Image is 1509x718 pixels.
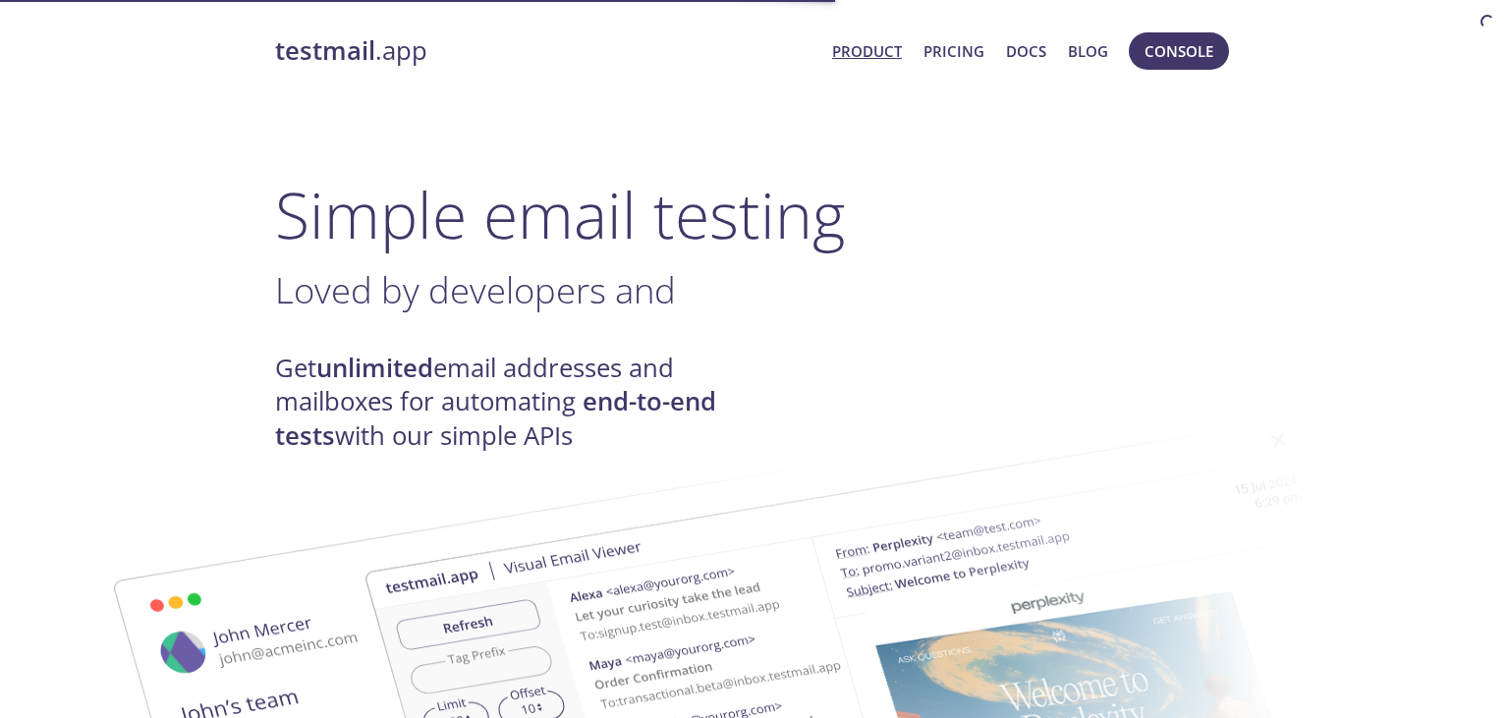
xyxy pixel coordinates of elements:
[275,33,375,68] strong: testmail
[1145,38,1213,64] span: Console
[275,352,754,453] h4: Get email addresses and mailboxes for automating with our simple APIs
[275,34,816,68] a: testmail.app
[923,38,984,64] a: Pricing
[275,177,1234,252] h1: Simple email testing
[1068,38,1108,64] a: Blog
[1129,32,1229,70] button: Console
[275,265,676,314] span: Loved by developers and
[1006,38,1046,64] a: Docs
[316,351,433,385] strong: unlimited
[275,384,716,452] strong: end-to-end tests
[832,38,902,64] a: Product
